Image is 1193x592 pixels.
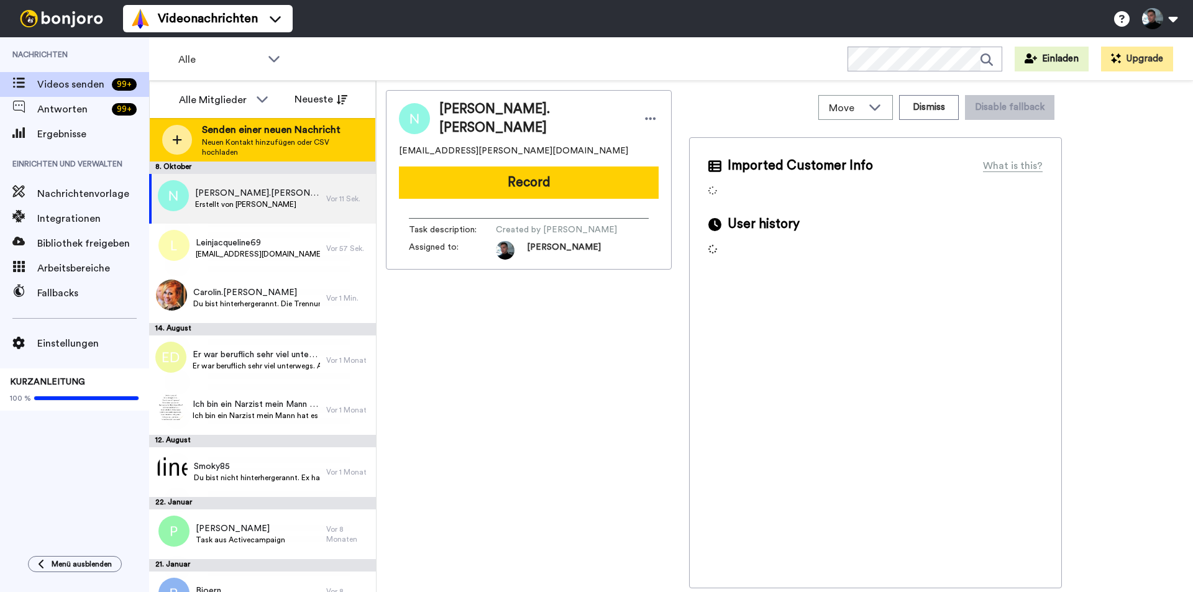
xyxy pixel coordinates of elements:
[37,239,130,248] font: Bibliothek freigeben
[728,157,873,175] span: Imported Customer Info
[1042,54,1079,63] font: Einladen
[158,180,189,211] img: n.png
[194,474,572,481] font: Du bist nicht hinterhergerannt. Ex hat bereits eine neue Beziehung. .... Kontakt muss immer von d...
[829,101,862,116] span: Move
[1101,47,1173,71] button: Upgrade
[196,250,323,258] font: [EMAIL_ADDRESS][DOMAIN_NAME]
[965,95,1054,120] button: Disable fallback
[326,245,364,252] font: Vor 57 Sek.
[195,201,296,208] font: Erstellt von [PERSON_NAME]
[37,189,129,199] font: Nachrichtenvorlage
[196,239,261,247] font: Leinjacqueline69
[196,536,285,544] font: Task aus Activecampaign
[399,145,628,157] span: [EMAIL_ADDRESS][PERSON_NAME][DOMAIN_NAME]
[155,560,190,568] font: 21. Januar
[117,80,127,89] font: 99
[326,526,357,543] font: Vor 8 Monaten
[158,516,190,547] img: p.png
[155,163,191,170] font: 8. Oktober
[193,300,693,307] font: Du bist hinterhergerannt. Die Trennung ist ganz frisch. Du hast sehr starken Liebeskummer. Ihr ha...
[195,189,345,198] font: [PERSON_NAME].[PERSON_NAME]
[496,224,617,236] span: Created by [PERSON_NAME]
[127,80,132,89] font: +
[527,241,601,260] span: [PERSON_NAME]
[28,556,122,572] button: Menü ausblenden
[439,100,630,137] span: [PERSON_NAME].[PERSON_NAME]
[409,224,496,236] span: Task description :
[37,104,88,114] font: Antworten
[202,139,329,156] font: Neuen Kontakt hinzufügen oder CSV hochladen
[728,215,800,234] span: User history
[899,95,959,120] button: Dismiss
[155,342,186,373] img: ed.png
[326,195,360,203] font: Vor 11 Sek.
[1015,47,1089,71] button: Einladen
[399,166,659,199] button: Record
[37,339,99,348] font: Einstellungen
[983,158,1043,173] div: What is this?
[193,288,297,297] font: Carolin.[PERSON_NAME]
[37,263,110,273] font: Arbeitsbereiche
[155,391,186,422] img: 7ffee938-68f2-4613-a695-30c85e45ae1a.jpg
[155,436,191,444] font: 12. August
[15,10,108,27] img: bj-logo-header-white.svg
[158,12,258,25] font: Videonachrichten
[155,324,191,332] font: 14. August
[202,125,341,135] font: Senden einer neuen Nachricht
[158,230,190,261] img: l.png
[285,87,357,112] button: Neueste
[399,103,430,134] img: Image of Nils.m.patzelt
[37,288,78,298] font: Fallbacks
[12,160,122,168] font: Einrichten und Verwalten
[37,80,104,89] font: Videos senden
[326,357,367,364] font: Vor 1 Monat
[156,280,187,311] img: 751d0573-a362-4cc2-8cbb-3a1bb204f9e6.jpg
[117,105,127,114] font: 99
[326,294,359,302] font: Vor 1 Min.
[194,462,230,471] font: Smoky85
[10,378,85,386] font: KURZANLEITUNG
[196,524,270,533] font: [PERSON_NAME]
[178,55,196,65] font: Alle
[295,94,333,104] font: Neueste
[10,394,31,402] font: 100 %
[409,241,496,260] span: Assigned to:
[496,241,514,260] img: AOh14GgvpU1ck5ZFzChok39f0RsYRqOFYcWQa6oK6CQBlA=s96-c
[155,498,192,506] font: 22. Januar
[37,129,86,139] font: Ergebnisse
[127,105,132,114] font: +
[179,95,247,105] font: Alle Mitglieder
[326,468,367,476] font: Vor 1 Monat
[37,214,101,224] font: Integrationen
[157,453,188,485] img: 6600c1fb-6cfd-4468-977c-d6cb75114479.png
[12,51,68,58] font: Nachrichten
[1126,54,1163,63] font: Upgrade
[326,406,367,414] font: Vor 1 Monat
[52,560,112,568] font: Menü ausblenden
[130,9,150,29] img: vm-color.svg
